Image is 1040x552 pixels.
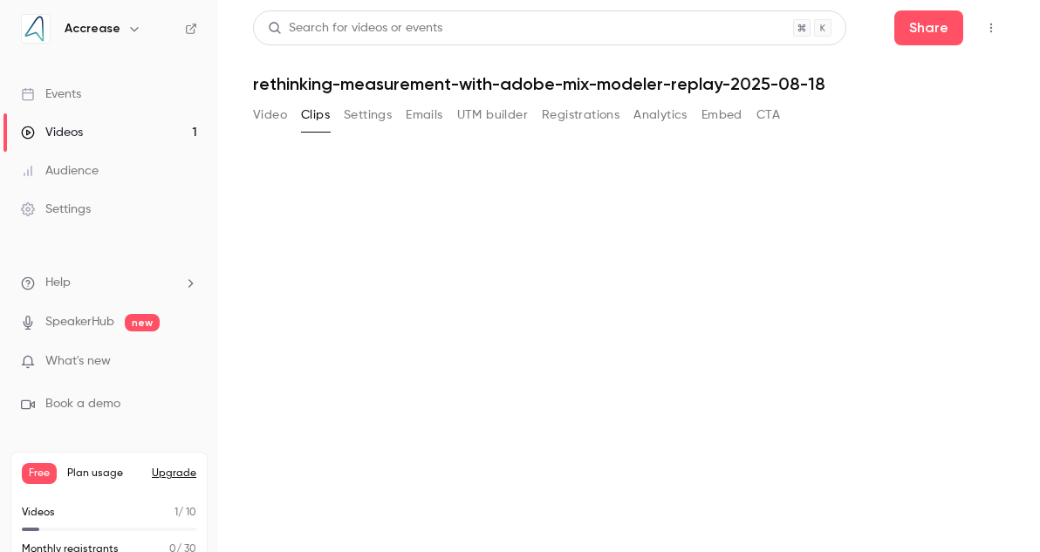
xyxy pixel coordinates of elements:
span: Free [22,463,57,484]
button: UTM builder [457,101,528,129]
button: Emails [406,101,442,129]
button: Registrations [542,101,619,129]
button: Upgrade [152,467,196,480]
a: SpeakerHub [45,313,114,331]
span: Book a demo [45,395,120,413]
iframe: Noticeable Trigger [176,354,197,370]
div: Audience [21,162,99,180]
span: 1 [174,508,178,518]
button: Share [894,10,963,45]
button: Top Bar Actions [977,14,1005,42]
h1: rethinking-measurement-with-adobe-mix-modeler-replay-2025-08-18 [253,73,1005,94]
button: Settings [344,101,392,129]
li: help-dropdown-opener [21,274,197,292]
div: Videos [21,124,83,141]
span: Help [45,274,71,292]
div: Events [21,85,81,103]
button: CTA [756,101,780,129]
span: new [125,314,160,331]
button: Analytics [633,101,688,129]
span: What's new [45,352,111,371]
div: Search for videos or events [268,19,442,37]
p: Videos [22,505,55,521]
span: Plan usage [67,467,141,480]
p: / 10 [174,505,196,521]
h6: Accrease [65,20,120,37]
div: Settings [21,201,91,218]
button: Clips [301,101,330,129]
button: Embed [701,101,742,129]
button: Video [253,101,287,129]
img: Accrease [22,15,50,43]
